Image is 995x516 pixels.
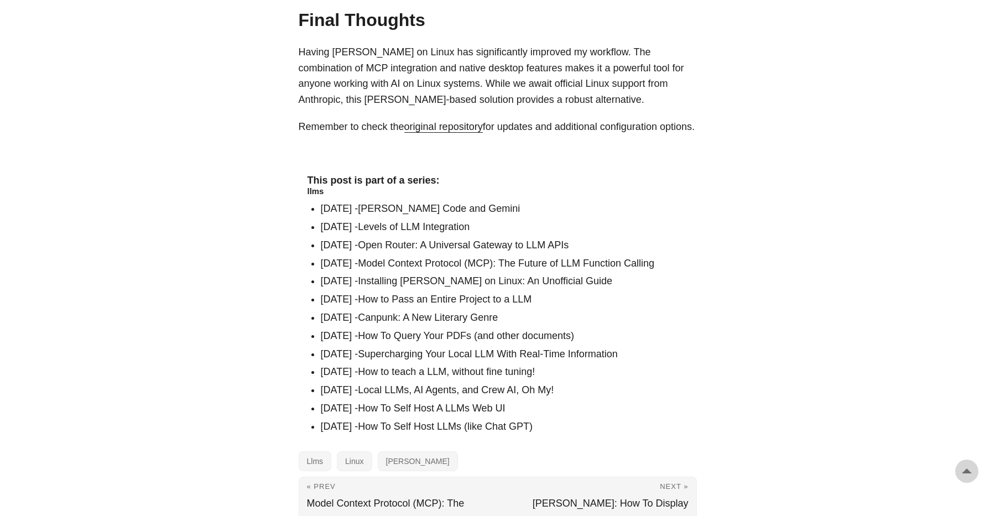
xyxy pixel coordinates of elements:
a: Local LLMs, AI Agents, and Crew AI, Oh My! [358,384,554,395]
span: Next » [660,482,688,491]
a: Installing [PERSON_NAME] on Linux: An Unofficial Guide [358,275,612,286]
a: Llms [299,451,332,471]
a: Canpunk: A New Literary Genre [358,312,498,323]
a: Supercharging Your Local LLM With Real-Time Information [358,348,618,359]
a: How To Self Host LLMs (like Chat GPT) [358,421,533,432]
a: How To Query Your PDFs (and other documents) [358,330,574,341]
a: Levels of LLM Integration [358,221,470,232]
a: [PERSON_NAME] Code and Gemini [358,203,520,214]
li: [DATE] - [321,382,688,398]
li: [DATE] - [321,291,688,307]
li: [DATE] - [321,419,688,435]
a: Linux [337,451,372,471]
a: llms [308,186,324,196]
a: How To Self Host A LLMs Web UI [358,403,505,414]
li: [DATE] - [321,310,688,326]
li: [DATE] - [321,256,688,272]
li: [DATE] - [321,400,688,416]
p: Remember to check the for updates and additional configuration options. [299,119,697,135]
li: [DATE] - [321,273,688,289]
a: Model Context Protocol (MCP): The Future of LLM Function Calling [358,258,654,269]
a: go to top [955,460,978,483]
span: « Prev [307,482,336,491]
a: Open Router: A Universal Gateway to LLM APIs [358,239,569,251]
h2: Final Thoughts [299,9,697,30]
li: [DATE] - [321,201,688,217]
li: [DATE] - [321,219,688,235]
a: original repository [404,121,483,132]
p: Having [PERSON_NAME] on Linux has significantly improved my workflow. The combination of MCP inte... [299,44,697,108]
h4: This post is part of a series: [308,175,688,187]
a: How to Pass an Entire Project to a LLM [358,294,532,305]
a: How to teach a LLM, without fine tuning! [358,366,535,377]
li: [DATE] - [321,237,688,253]
li: [DATE] - [321,346,688,362]
li: [DATE] - [321,364,688,380]
li: [DATE] - [321,328,688,344]
a: [PERSON_NAME] [378,451,458,471]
